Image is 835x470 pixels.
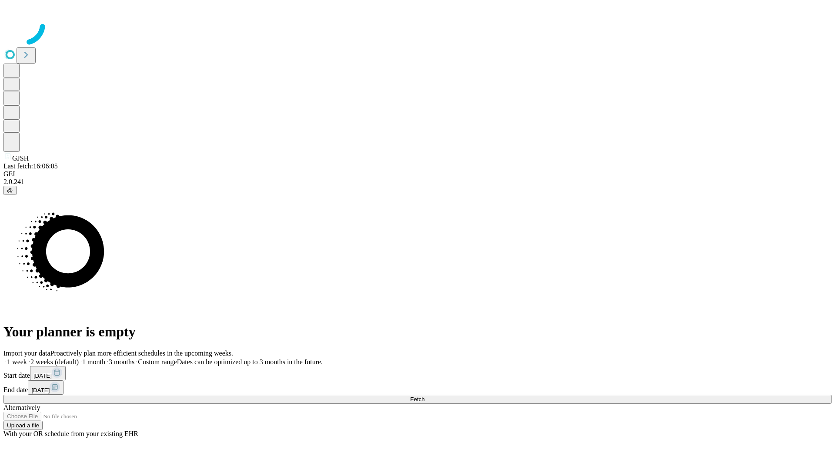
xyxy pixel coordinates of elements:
[33,373,52,379] span: [DATE]
[7,187,13,194] span: @
[177,358,323,366] span: Dates can be optimized up to 3 months in the future.
[3,421,43,430] button: Upload a file
[50,349,233,357] span: Proactively plan more efficient schedules in the upcoming weeks.
[3,162,58,170] span: Last fetch: 16:06:05
[7,358,27,366] span: 1 week
[30,358,79,366] span: 2 weeks (default)
[410,396,424,403] span: Fetch
[3,395,832,404] button: Fetch
[3,170,832,178] div: GEI
[3,178,832,186] div: 2.0.241
[3,324,832,340] h1: Your planner is empty
[3,404,40,411] span: Alternatively
[82,358,105,366] span: 1 month
[3,380,832,395] div: End date
[30,366,66,380] button: [DATE]
[3,430,138,437] span: With your OR schedule from your existing EHR
[3,186,17,195] button: @
[31,387,50,393] span: [DATE]
[12,154,29,162] span: GJSH
[28,380,63,395] button: [DATE]
[3,366,832,380] div: Start date
[109,358,134,366] span: 3 months
[138,358,177,366] span: Custom range
[3,349,50,357] span: Import your data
